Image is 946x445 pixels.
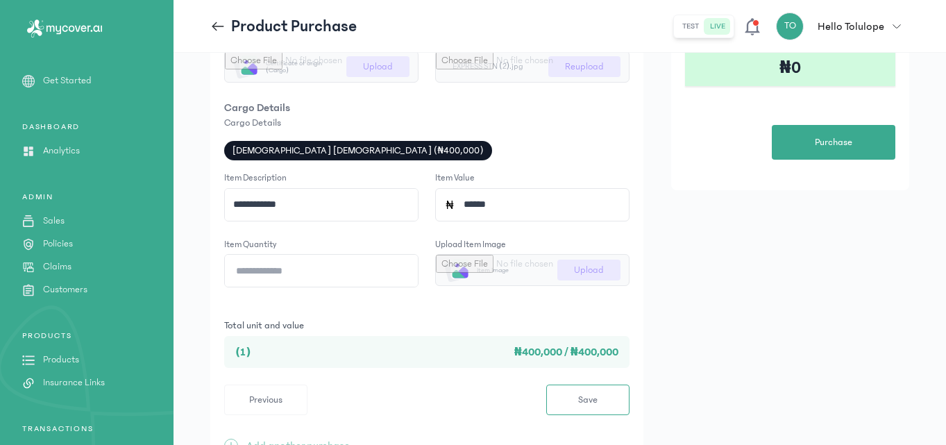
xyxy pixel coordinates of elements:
span: Previous [249,393,282,408]
div: ₦0 [685,50,895,86]
label: Item quantity [224,238,277,252]
button: Purchase [772,125,895,160]
p: Insurance Links [43,376,105,390]
span: Save [578,393,598,408]
div: TO [776,12,804,40]
button: TOHello Tolulope [776,12,909,40]
p: ₦400,000 / ₦400,000 [265,344,618,360]
button: Previous [224,385,307,415]
label: Item value [435,171,475,185]
p: Customers [43,283,87,297]
p: Analytics [43,144,80,158]
button: test [677,18,704,35]
p: Claims [43,260,71,274]
p: Product Purchase [231,15,357,37]
span: [DEMOGRAPHIC_DATA] [DEMOGRAPHIC_DATA] (₦400,000) [233,144,484,158]
p: (1) [235,344,251,360]
p: Get Started [43,74,92,88]
button: Save [546,385,630,415]
button: live [704,18,731,35]
p: Hello Tolulope [818,18,884,35]
label: Upload item image [435,238,506,252]
p: Cargo Details [224,116,630,130]
p: Sales [43,214,65,228]
label: Item description [224,171,287,185]
p: Cargo Details [224,99,630,116]
p: Products [43,353,79,367]
span: Purchase [815,135,852,150]
p: Total unit and value [224,321,630,330]
p: Policies [43,237,73,251]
